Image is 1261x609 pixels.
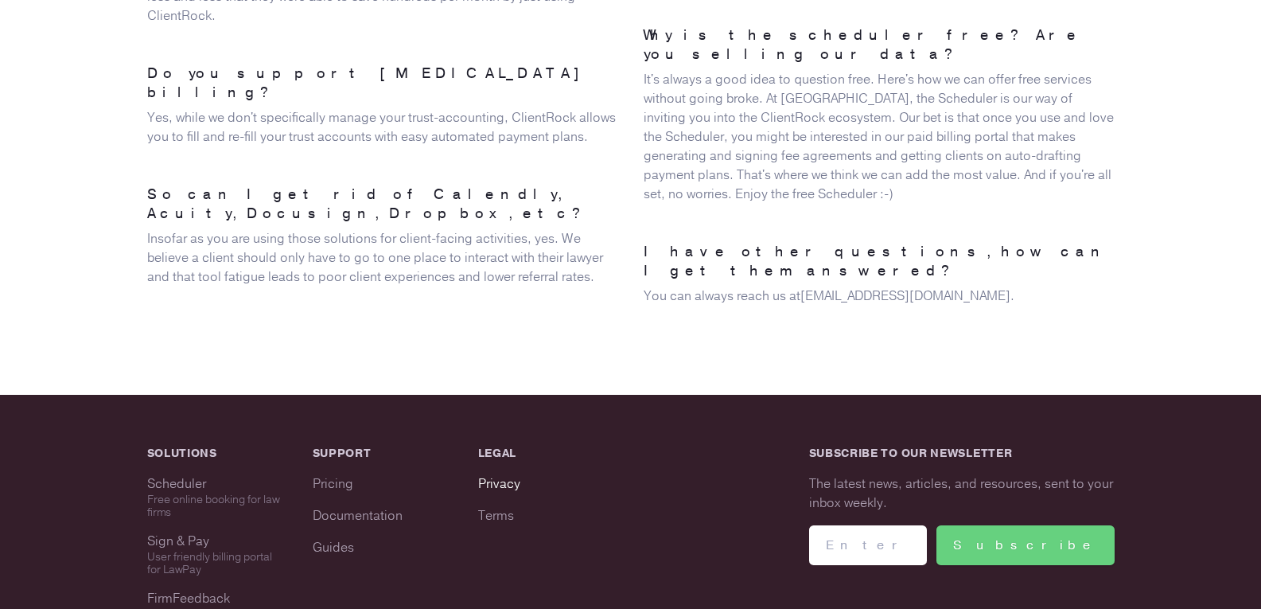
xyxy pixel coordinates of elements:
p: It's always a good idea to question free. Here's how we can offer free services without going bro... [644,70,1115,204]
h4: Solutions [147,446,287,462]
a: Privacy [478,475,520,493]
dt: I have other questions, how can I get them answered? [644,242,1115,280]
dt: Why is the scheduler free? Are you selling our data? [644,25,1115,64]
a: Terms [478,507,514,525]
div: User friendly billing portal for LawPay [147,551,287,576]
p: The latest news, articles, and resources, sent to your inbox weekly. [809,474,1115,513]
h4: Subscribe to our newsletter [809,446,1115,462]
a: Sign & Pay User friendly billing portal for LawPay [147,532,287,576]
div: Scheduler [147,474,287,494]
a: [EMAIL_ADDRESS][DOMAIN_NAME] [800,287,1010,305]
a: Pricing [313,475,353,493]
input: Email address [809,525,927,565]
dt: So can I get rid of Calendly, Acuity, Docusign, Dropbox, etc? [147,185,618,223]
div: Free online booking for law firms [147,494,287,519]
p: You can always reach us at . [644,287,1115,306]
h4: Support [313,446,453,462]
button: Subscribe [936,525,1115,565]
div: Sign & Pay [147,532,287,551]
div: FirmFeedback [147,589,287,608]
h4: Legal [478,446,618,462]
dt: Do you support [MEDICAL_DATA] billing? [147,64,618,102]
a: Documentation [313,507,403,525]
p: Insofar as you are using those solutions for client-facing activities, yes. We believe a client s... [147,229,618,287]
p: Yes, while we don't specifically manage your trust-accounting, ClientRock allows you to fill and ... [147,108,618,146]
a: Guides [313,539,354,556]
a: Scheduler Free online booking for law firms [147,474,287,519]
